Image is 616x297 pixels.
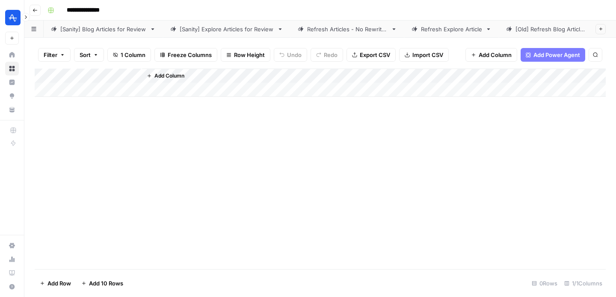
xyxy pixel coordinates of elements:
span: Add 10 Rows [89,279,123,288]
div: Refresh Explore Article [421,25,482,33]
div: 1/1 Columns [561,276,606,290]
span: 1 Column [121,51,145,59]
a: Refresh Articles - No Rewrites [290,21,404,38]
a: [Sanity] Blog Articles for Review [44,21,163,38]
button: Add Power Agent [521,48,585,62]
a: [Old] Refresh Blog Articles [499,21,603,38]
div: 0 Rows [528,276,561,290]
button: Export CSV [346,48,396,62]
button: Workspace: Amplitude [5,7,19,28]
button: Redo [311,48,343,62]
span: Add Column [154,72,184,80]
button: Freeze Columns [154,48,217,62]
span: Add Column [479,51,512,59]
a: [Sanity] Explore Articles for Review [163,21,290,38]
a: Your Data [5,103,19,117]
button: 1 Column [107,48,151,62]
span: Add Row [47,279,71,288]
a: Opportunities [5,89,19,103]
div: [Sanity] Blog Articles for Review [60,25,146,33]
span: Freeze Columns [168,51,212,59]
button: Add Column [465,48,517,62]
a: Insights [5,75,19,89]
div: Refresh Articles - No Rewrites [307,25,388,33]
button: Add Row [35,276,76,290]
span: Row Height [234,51,265,59]
div: [Old] Refresh Blog Articles [515,25,586,33]
a: Settings [5,239,19,252]
a: Browse [5,62,19,75]
button: Add Column [143,70,188,81]
button: Add 10 Rows [76,276,128,290]
a: Learning Hub [5,266,19,280]
div: [Sanity] Explore Articles for Review [180,25,274,33]
button: Sort [74,48,104,62]
button: Row Height [221,48,270,62]
button: Help + Support [5,280,19,294]
span: Sort [80,51,91,59]
button: Filter [38,48,71,62]
a: Home [5,48,19,62]
button: Import CSV [399,48,449,62]
span: Redo [324,51,338,59]
span: Add Power Agent [533,51,580,59]
button: Undo [274,48,307,62]
a: Usage [5,252,19,266]
span: Filter [44,51,57,59]
img: Amplitude Logo [5,10,21,25]
span: Export CSV [360,51,390,59]
a: Refresh Explore Article [404,21,499,38]
span: Import CSV [412,51,443,59]
span: Undo [287,51,302,59]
